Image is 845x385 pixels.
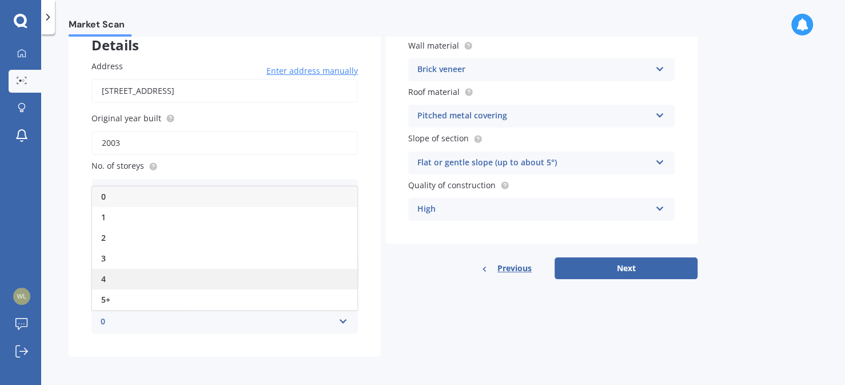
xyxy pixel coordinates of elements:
span: Wall material [408,40,459,51]
span: 5+ [101,294,110,305]
input: Enter address [91,79,358,103]
span: 3 [101,253,106,264]
button: Next [555,257,697,279]
span: Original year built [91,113,161,124]
div: High [417,203,651,216]
span: Roof material [408,86,460,97]
span: 0 [101,191,106,202]
span: Slope of section [408,133,469,144]
input: Enter year [91,131,358,155]
span: 2 [101,232,106,243]
span: Quality of construction [408,180,496,190]
div: Pitched metal covering [417,109,651,123]
div: 0 [101,315,334,329]
span: Enter address manually [266,65,358,77]
div: Flat or gentle slope (up to about 5°) [417,156,651,170]
span: Previous [497,260,532,277]
span: Address [91,61,123,72]
div: 2 [101,184,334,197]
img: 60741022ef3cdea877b1d74b0c2c3edf [13,288,30,305]
div: Brick veneer [417,63,651,77]
span: No. of storeys [91,161,144,172]
span: 4 [101,273,106,284]
span: Market Scan [69,19,131,34]
span: 1 [101,212,106,223]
